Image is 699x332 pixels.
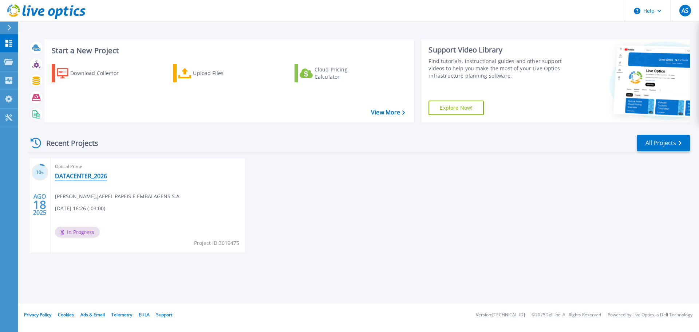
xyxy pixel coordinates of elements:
a: EULA [139,312,150,318]
span: % [41,171,44,175]
a: DATACENTER_2026 [55,172,107,180]
a: All Projects [637,135,690,151]
h3: Start a New Project [52,47,405,55]
span: 18 [33,202,46,208]
a: Upload Files [173,64,254,82]
span: Project ID: 3019475 [194,239,239,247]
div: Download Collector [70,66,129,81]
a: Cloud Pricing Calculator [295,64,376,82]
a: Ads & Email [80,312,105,318]
li: Version: [TECHNICAL_ID] [476,313,525,317]
a: Telemetry [111,312,132,318]
li: Powered by Live Optics, a Dell Technology [608,313,692,317]
span: [PERSON_NAME] , JAEPEL PAPEIS E EMBALAGENS S.A [55,192,179,200]
a: Cookies [58,312,74,318]
span: In Progress [55,227,100,238]
div: Upload Files [193,66,251,81]
span: [DATE] 16:26 (-03:00) [55,204,105,212]
a: Download Collector [52,64,133,82]
li: © 2025 Dell Inc. All Rights Reserved [532,313,601,317]
a: Explore Now! [429,101,484,115]
div: AGO 2025 [33,191,47,218]
h3: 10 [31,168,48,177]
a: Privacy Policy [24,312,51,318]
span: Optical Prime [55,163,240,171]
span: AS [682,8,688,13]
div: Support Video Library [429,45,565,55]
div: Recent Projects [28,134,108,152]
div: Cloud Pricing Calculator [315,66,373,81]
a: Support [156,312,172,318]
a: View More [371,109,405,116]
div: Find tutorials, instructional guides and other support videos to help you make the most of your L... [429,58,565,79]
